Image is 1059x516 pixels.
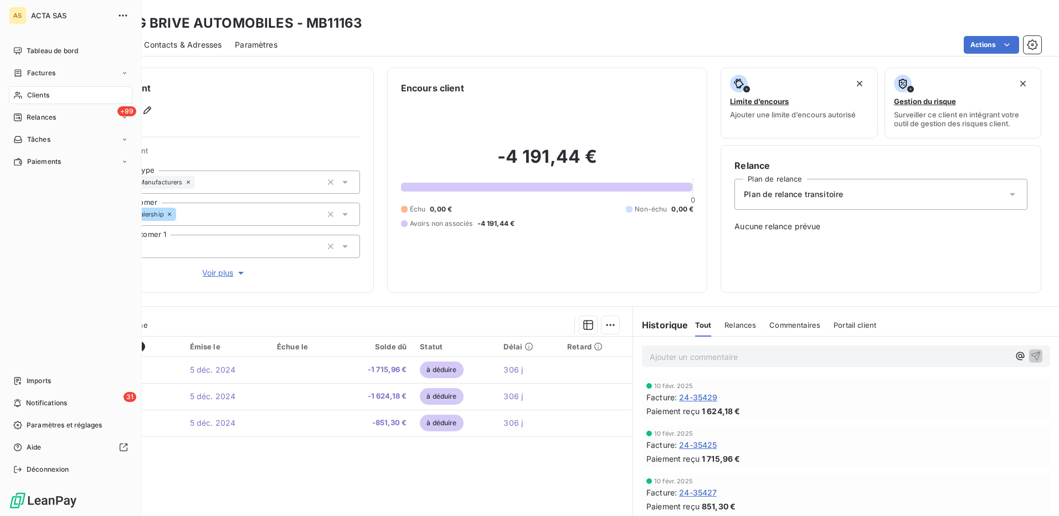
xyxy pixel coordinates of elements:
[410,219,473,229] span: Avoirs non associés
[646,500,700,512] span: Paiement reçu
[27,135,50,145] span: Tâches
[420,415,463,431] span: à déduire
[9,438,132,456] a: Aide
[646,439,677,451] span: Facture :
[654,383,693,389] span: 10 févr. 2025
[27,465,69,474] span: Déconnexion
[9,7,27,24] div: AS
[342,364,407,375] span: -1 715,96 €
[430,204,452,214] span: 0,00 €
[27,68,55,78] span: Factures
[503,418,523,427] span: 306 j
[342,342,407,351] div: Solde dû
[26,398,67,408] span: Notifications
[67,81,360,95] h6: Informations client
[420,362,463,378] span: à déduire
[695,321,712,329] span: Tout
[671,204,693,214] span: 0,00 €
[679,439,717,451] span: 24-35425
[401,146,694,179] h2: -4 191,44 €
[721,68,877,138] button: Limite d’encoursAjouter une limite d’encours autorisé
[730,97,789,106] span: Limite d’encours
[176,209,185,219] input: Ajouter une valeur
[89,267,360,279] button: Voir plus
[691,195,695,204] span: 0
[342,391,407,402] span: -1 624,18 €
[724,321,756,329] span: Relances
[235,39,277,50] span: Paramètres
[27,90,49,100] span: Clients
[124,392,136,402] span: 31
[894,97,956,106] span: Gestion du risque
[27,46,78,56] span: Tableau de bord
[734,159,1027,172] h6: Relance
[646,487,677,498] span: Facture :
[885,68,1041,138] button: Gestion du risqueSurveiller ce client en intégrant votre outil de gestion des risques client.
[654,430,693,437] span: 10 févr. 2025
[679,487,717,498] span: 24-35427
[567,342,626,351] div: Retard
[401,81,464,95] h6: Encours client
[117,106,136,116] span: +99
[27,157,61,167] span: Paiements
[769,321,820,329] span: Commentaires
[144,39,222,50] span: Contacts & Adresses
[190,418,236,427] span: 5 déc. 2024
[834,321,876,329] span: Portail client
[503,342,554,351] div: Délai
[31,11,111,20] span: ACTA SAS
[730,110,856,119] span: Ajouter une limite d’encours autorisé
[646,405,700,417] span: Paiement reçu
[190,365,236,374] span: 5 déc. 2024
[190,342,264,351] div: Émise le
[744,189,843,200] span: Plan de relance transitoire
[702,405,741,417] span: 1 624,18 €
[27,442,42,452] span: Aide
[27,376,51,386] span: Imports
[734,221,1027,232] span: Aucune relance prévue
[633,318,688,332] h6: Historique
[964,36,1019,54] button: Actions
[202,267,246,278] span: Voir plus
[27,420,102,430] span: Paramètres et réglages
[420,342,490,351] div: Statut
[195,177,204,187] input: Ajouter une valeur
[1021,478,1048,505] iframe: Intercom live chat
[420,388,463,405] span: à déduire
[410,204,426,214] span: Échu
[89,146,360,162] span: Propriétés Client
[679,391,717,403] span: 24-35429
[654,478,693,484] span: 10 févr. 2025
[503,365,523,374] span: 306 j
[27,112,56,122] span: Relances
[190,391,236,401] span: 5 déc. 2024
[102,179,183,185] span: Automotive Manufacturers
[702,500,736,512] span: 851,30 €
[477,219,515,229] span: -4 191,44 €
[635,204,667,214] span: Non-échu
[646,453,700,465] span: Paiement reçu
[277,342,329,351] div: Échue le
[97,13,362,33] h3: SAS LG BRIVE AUTOMOBILES - MB11163
[894,110,1032,128] span: Surveiller ce client en intégrant votre outil de gestion des risques client.
[342,417,407,429] span: -851,30 €
[646,391,677,403] span: Facture :
[9,492,78,509] img: Logo LeanPay
[702,453,741,465] span: 1 715,96 €
[503,391,523,401] span: 306 j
